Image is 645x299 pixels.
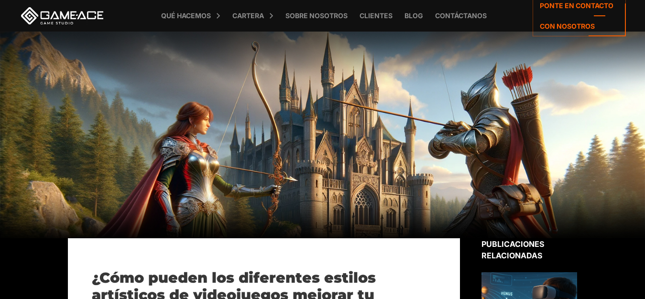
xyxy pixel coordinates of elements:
[285,11,348,20] font: Sobre nosotros
[481,239,544,260] font: Publicaciones relacionadas
[435,11,487,20] font: Contáctanos
[232,11,264,20] font: Cartera
[404,11,423,20] font: Blog
[360,11,393,20] font: Clientes
[161,11,211,20] font: Qué hacemos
